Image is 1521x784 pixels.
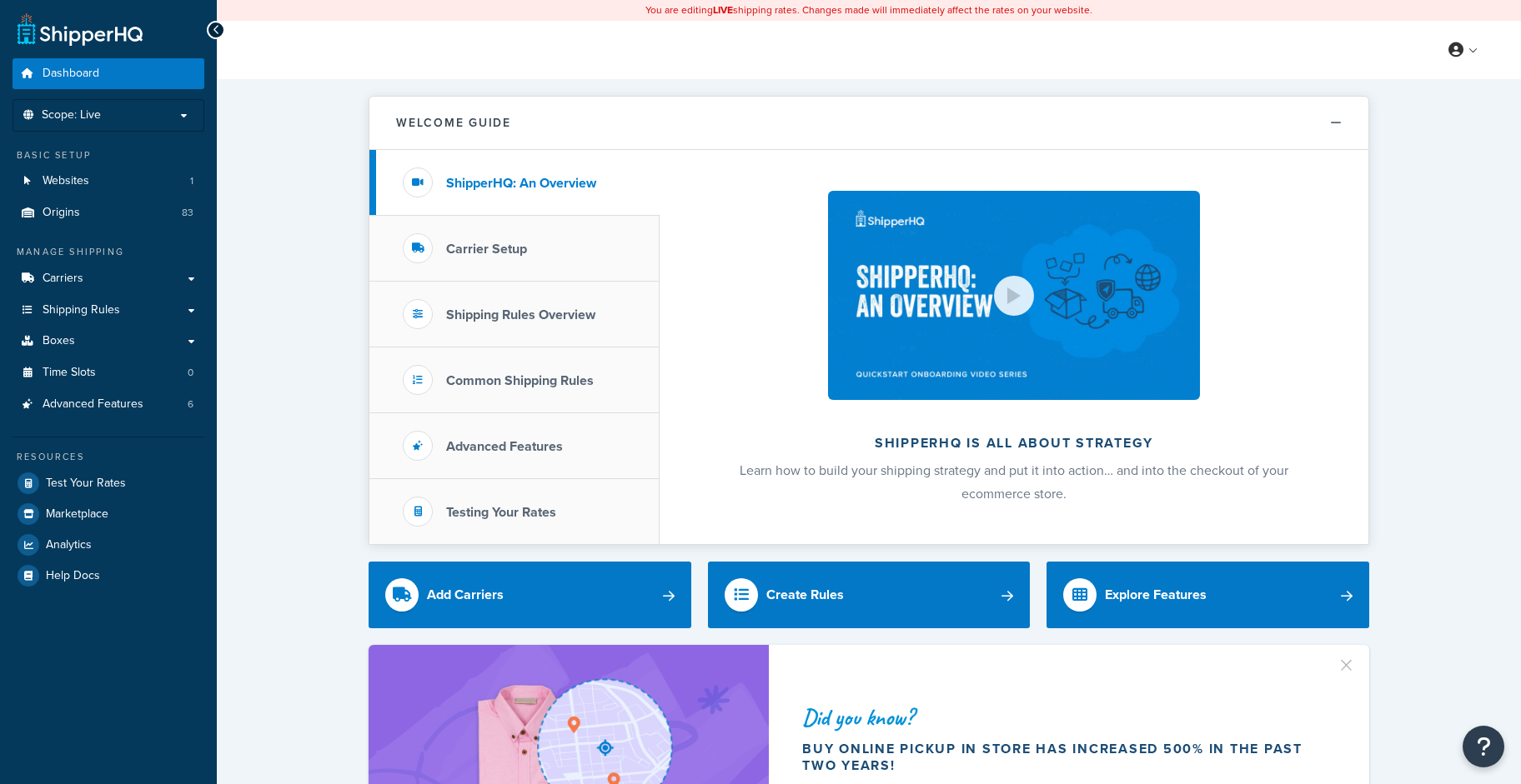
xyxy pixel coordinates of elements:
[13,530,204,560] a: Analytics
[43,67,99,81] span: Dashboard
[188,397,193,412] span: 6
[13,197,204,228] a: Origins83
[766,583,844,607] div: Create Rules
[13,389,204,420] a: Advanced Features6
[13,357,204,388] li: Time Slots
[740,461,1288,503] span: Learn how to build your shipping strategy and put it into action… and into the checkout of your e...
[190,174,193,188] span: 1
[802,741,1329,774] div: Buy online pickup in store has increased 500% in the past two years!
[188,366,193,380] span: 0
[43,334,75,348] span: Boxes
[46,569,100,583] span: Help Docs
[446,176,596,191] h3: ShipperHQ: An Overview
[13,499,204,529] a: Marketplace
[182,206,193,220] span: 83
[43,272,83,286] span: Carriers
[446,242,527,257] h3: Carrier Setup
[43,303,120,317] span: Shipping Rules
[1047,562,1369,628] a: Explore Features
[43,366,96,380] span: Time Slots
[43,397,143,412] span: Advanced Features
[446,373,594,388] h3: Common Shipping Rules
[13,450,204,464] div: Resources
[46,507,108,522] span: Marketplace
[1463,726,1504,767] button: Open Resource Center
[13,468,204,498] a: Test Your Rates
[713,2,733,17] b: LIVE
[13,326,204,357] a: Boxes
[13,148,204,162] div: Basic Setup
[13,245,204,259] div: Manage Shipping
[13,295,204,326] a: Shipping Rules
[446,439,563,454] h3: Advanced Features
[13,166,204,197] li: Websites
[704,436,1324,451] h2: ShipperHQ is all about strategy
[427,583,504,607] div: Add Carriers
[369,97,1368,150] button: Welcome Guide
[13,197,204,228] li: Origins
[13,166,204,197] a: Websites1
[446,505,556,520] h3: Testing Your Rates
[802,706,1329,729] div: Did you know?
[46,538,92,552] span: Analytics
[1105,583,1207,607] div: Explore Features
[13,389,204,420] li: Advanced Features
[13,357,204,388] a: Time Slots0
[708,562,1031,628] a: Create Rules
[828,191,1200,400] img: ShipperHQ is all about strategy
[43,174,89,188] span: Websites
[446,307,595,322] h3: Shipping Rules Overview
[13,263,204,294] a: Carriers
[13,58,204,89] a: Dashboard
[369,562,691,628] a: Add Carriers
[42,108,101,122] span: Scope: Live
[13,561,204,591] a: Help Docs
[43,206,80,220] span: Origins
[396,117,511,129] h2: Welcome Guide
[46,477,126,491] span: Test Your Rates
